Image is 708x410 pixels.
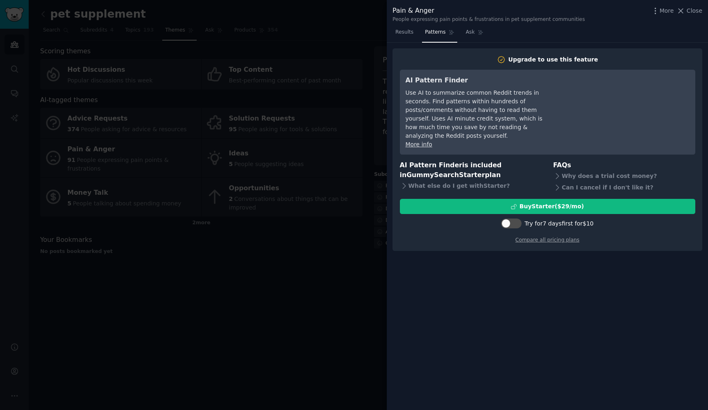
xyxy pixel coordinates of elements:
[466,29,475,36] span: Ask
[393,6,585,16] div: Pain & Anger
[422,26,457,43] a: Patterns
[508,55,598,64] div: Upgrade to use this feature
[406,89,555,140] div: Use AI to summarize common Reddit trends in seconds. Find patterns within hundreds of posts/comme...
[651,7,674,15] button: More
[393,16,585,23] div: People expressing pain points & frustrations in pet supplement communities
[393,26,416,43] a: Results
[515,237,579,243] a: Compare all pricing plans
[553,170,695,182] div: Why does a trial cost money?
[400,199,695,214] button: BuyStarter($29/mo)
[406,141,432,148] a: More info
[553,160,695,171] h3: FAQs
[406,75,555,86] h3: AI Pattern Finder
[553,182,695,193] div: Can I cancel if I don't like it?
[567,75,690,137] iframe: YouTube video player
[425,29,445,36] span: Patterns
[400,180,542,192] div: What else do I get with Starter ?
[660,7,674,15] span: More
[687,7,702,15] span: Close
[520,202,584,211] div: Buy Starter ($ 29 /mo )
[400,160,542,180] h3: AI Pattern Finder is included in plan
[676,7,702,15] button: Close
[463,26,486,43] a: Ask
[524,219,593,228] div: Try for 7 days first for $10
[395,29,413,36] span: Results
[406,171,485,179] span: GummySearch Starter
